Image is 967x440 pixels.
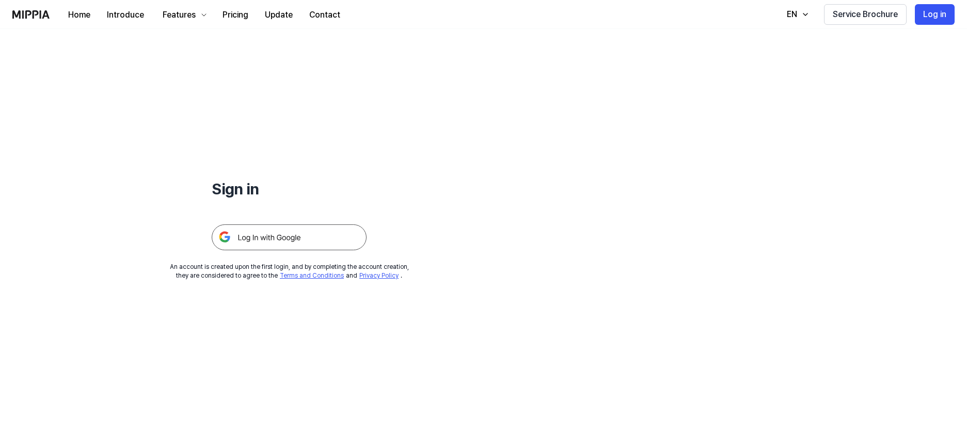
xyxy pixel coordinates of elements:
[12,10,50,19] img: logo
[212,178,367,200] h1: Sign in
[99,5,152,25] button: Introduce
[301,5,348,25] button: Contact
[152,5,214,25] button: Features
[280,272,344,279] a: Terms and Conditions
[170,263,409,280] div: An account is created upon the first login, and by completing the account creation, they are cons...
[161,9,198,21] div: Features
[785,8,799,21] div: EN
[257,5,301,25] button: Update
[359,272,399,279] a: Privacy Policy
[776,4,816,25] button: EN
[212,224,367,250] img: 구글 로그인 버튼
[257,1,301,29] a: Update
[60,5,99,25] button: Home
[214,5,257,25] button: Pricing
[915,4,955,25] button: Log in
[824,4,907,25] button: Service Brochure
